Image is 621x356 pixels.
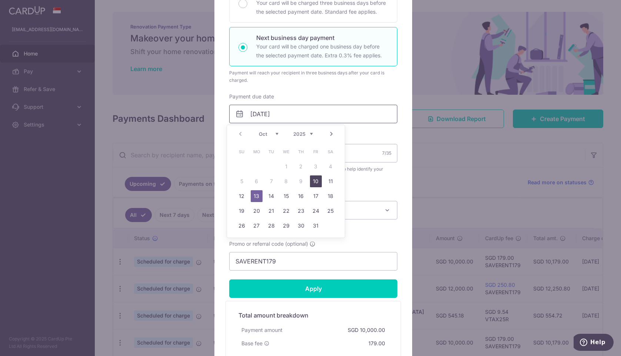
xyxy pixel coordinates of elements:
[256,42,388,60] p: Your card will be charged one business day before the selected payment date. Extra 0.3% fee applies.
[251,205,263,217] a: 20
[229,105,397,123] input: DD / MM / YYYY
[229,69,397,84] div: Payment will reach your recipient in three business days after your card is charged.
[365,337,388,350] div: 179.00
[236,190,248,202] a: 12
[280,146,292,158] span: Wednesday
[238,323,286,337] div: Payment amount
[266,190,277,202] a: 14
[345,323,388,337] div: SGD 10,000.00
[325,190,337,202] a: 18
[229,279,397,298] input: Apply
[295,220,307,232] a: 30
[236,220,248,232] a: 26
[325,146,337,158] span: Saturday
[295,190,307,202] a: 16
[325,205,337,217] a: 25
[382,150,391,157] div: 7/35
[325,175,337,187] a: 11
[229,240,308,248] span: Promo or referral code (optional)
[251,146,263,158] span: Monday
[236,146,248,158] span: Sunday
[280,190,292,202] a: 15
[310,146,322,158] span: Friday
[310,175,322,187] a: 10
[574,334,614,352] iframe: Opens a widget where you can find more information
[295,146,307,158] span: Thursday
[266,220,277,232] a: 28
[310,190,322,202] a: 17
[280,205,292,217] a: 22
[229,93,274,100] label: Payment due date
[251,220,263,232] a: 27
[241,340,263,347] span: Base fee
[236,205,248,217] a: 19
[238,311,388,320] h5: Total amount breakdown
[327,130,336,138] a: Next
[266,205,277,217] a: 21
[280,220,292,232] a: 29
[251,190,263,202] a: 13
[266,146,277,158] span: Tuesday
[256,33,388,42] p: Next business day payment
[310,220,322,232] a: 31
[310,205,322,217] a: 24
[295,205,307,217] a: 23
